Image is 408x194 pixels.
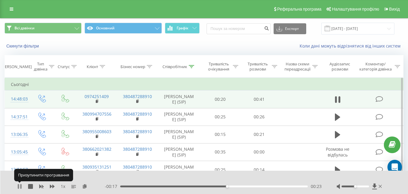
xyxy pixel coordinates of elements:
[11,129,24,140] div: 13:06:35
[85,94,109,99] a: 0974251409
[1,64,32,69] div: [PERSON_NAME]
[123,111,152,117] a: 380487288910
[387,160,402,174] div: Open Intercom Messenger
[123,146,152,152] a: 380487288910
[332,7,379,12] span: Налаштування профілю
[284,61,311,72] div: Назва схеми переадресації
[58,64,70,69] div: Статус
[206,61,231,72] div: Тривалість очікування
[201,108,240,126] td: 00:25
[226,185,228,188] div: Accessibility label
[123,94,152,99] a: 380487288910
[207,23,271,34] input: Пошук за номером
[123,164,152,170] a: 380487288910
[61,183,65,189] span: 1 x
[354,185,356,188] div: Accessibility label
[105,183,120,189] span: - 00:17
[201,161,240,179] td: 00:25
[34,61,47,72] div: Тип дзвінка
[240,143,279,161] td: 00:00
[165,23,200,34] button: Графік
[157,143,201,161] td: [PERSON_NAME] (SIP)
[389,7,400,12] span: Вихід
[201,90,240,108] td: 00:20
[5,78,403,90] td: Сьогодні
[162,64,187,69] div: Співробітник
[5,43,42,49] button: Скинути фільтри
[274,23,306,34] button: Експорт
[157,126,201,143] td: [PERSON_NAME] (SIP)
[11,93,24,105] div: 14:48:03
[82,164,111,170] a: 380935131251
[85,23,162,34] button: Основний
[240,126,279,143] td: 00:21
[157,90,201,108] td: [PERSON_NAME] (SIP)
[11,111,24,123] div: 14:37:51
[157,161,201,179] td: [PERSON_NAME] (SIP)
[82,146,111,152] a: 380662021382
[87,64,98,69] div: Клієнт
[82,129,111,134] a: 380955008603
[325,61,355,72] div: Аудіозапис розмови
[201,126,240,143] td: 00:15
[11,164,24,176] div: 13:04:57
[300,43,403,49] a: Коли дані можуть відрізнятися вiд інших систем
[157,108,201,126] td: [PERSON_NAME] (SIP)
[123,129,152,134] a: 380487288910
[240,108,279,126] td: 00:26
[240,161,279,179] td: 00:14
[245,61,270,72] div: Тривалість розмови
[358,61,393,72] div: Коментар/категорія дзвінка
[326,146,349,157] span: Розмова не відбулась
[240,90,279,108] td: 00:41
[311,183,322,189] span: 00:23
[5,23,82,34] button: Всі дзвінки
[277,7,322,12] span: Реферальна програма
[177,26,188,30] span: Графік
[14,26,34,31] span: Всі дзвінки
[11,146,24,158] div: 13:05:45
[82,111,111,117] a: 380994707556
[14,169,73,181] div: Призупинити програвання
[120,64,145,69] div: Бізнес номер
[201,143,240,161] td: 00:35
